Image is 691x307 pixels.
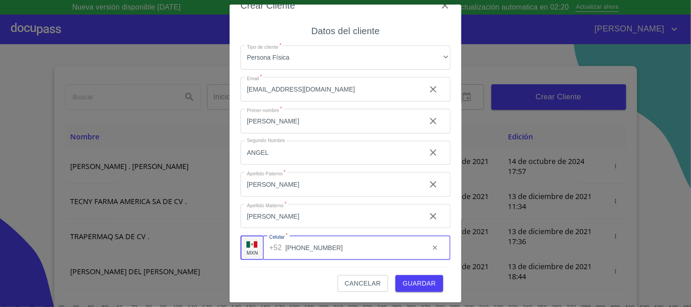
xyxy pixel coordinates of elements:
div: Persona Física [241,46,450,70]
button: clear input [422,174,444,195]
button: clear input [422,205,444,227]
button: Guardar [395,275,443,292]
span: Guardar [403,278,436,289]
button: clear input [422,78,444,100]
h6: Datos del cliente [311,24,379,38]
p: MXN [246,249,258,256]
span: Cancelar [345,278,381,289]
button: Cancelar [338,275,388,292]
p: +52 [269,242,282,253]
button: clear input [426,239,444,257]
button: clear input [422,110,444,132]
img: R93DlvwvvjP9fbrDwZeCRYBHk45OWMq+AAOlFVsxT89f82nwPLnD58IP7+ANJEaWYhP0Tx8kkA0WlQMPQsAAgwAOmBj20AXj6... [246,241,257,248]
button: clear input [422,142,444,164]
